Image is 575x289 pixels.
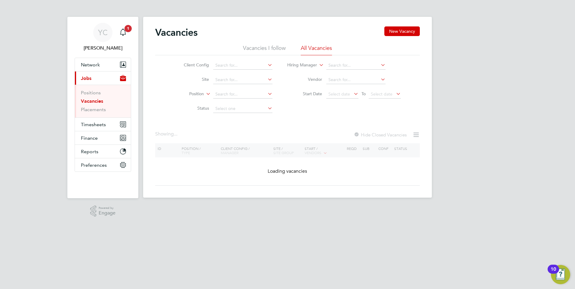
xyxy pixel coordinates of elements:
a: YC[PERSON_NAME] [75,23,131,52]
span: Select date [328,91,350,97]
label: Hide Closed Vacancies [354,132,407,138]
input: Search for... [213,76,272,84]
button: Network [75,58,131,71]
button: Jobs [75,71,131,85]
span: 1 [125,25,132,32]
label: Position [169,91,204,97]
button: New Vacancy [384,26,420,36]
span: To [360,90,367,98]
span: YC [98,29,108,36]
label: Start Date [287,91,322,96]
h2: Vacancies [155,26,198,38]
span: ... [174,131,177,137]
label: Status [174,105,209,111]
input: Search for... [326,61,386,70]
input: Search for... [326,76,386,84]
li: Vacancies I follow [243,44,286,55]
span: Network [81,62,100,68]
button: Reports [75,145,131,158]
a: Powered byEngage [90,205,116,217]
button: Open Resource Center, 10 new notifications [551,265,570,284]
button: Timesheets [75,118,131,131]
span: Engage [99,211,115,216]
a: Go to home page [75,178,131,187]
span: Jobs [81,75,91,81]
div: Showing [155,131,179,137]
input: Select one [213,105,272,113]
button: Finance [75,131,131,144]
span: Yazmin Cole [75,44,131,52]
label: Vendor [287,77,322,82]
label: Site [174,77,209,82]
span: Reports [81,149,98,154]
img: fastbook-logo-retina.png [75,178,131,187]
a: Vacancies [81,98,103,104]
input: Search for... [213,61,272,70]
span: Preferences [81,162,107,168]
label: Client Config [174,62,209,68]
li: All Vacancies [301,44,332,55]
a: Placements [81,107,106,112]
label: Hiring Manager [282,62,317,68]
span: Timesheets [81,122,106,127]
input: Search for... [213,90,272,99]
div: Jobs [75,85,131,117]
div: 10 [551,269,556,277]
span: Finance [81,135,98,141]
nav: Main navigation [67,17,138,198]
a: 1 [117,23,129,42]
span: Select date [371,91,392,97]
span: Powered by [99,205,115,211]
button: Preferences [75,158,131,172]
a: Positions [81,90,101,96]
